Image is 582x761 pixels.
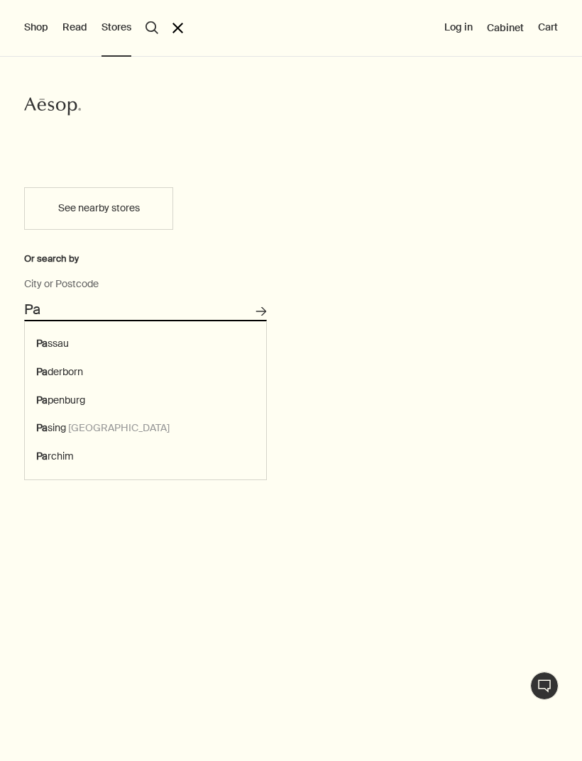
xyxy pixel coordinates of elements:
button: Pasing [GEOGRAPHIC_DATA] [25,414,266,443]
strong: Pa [36,365,48,378]
strong: Pa [36,394,48,406]
strong: Pa [36,337,48,350]
div: Or search by [24,251,267,267]
button: Live-Support Chat [530,672,559,700]
strong: Pa [36,421,48,434]
button: Passau [25,330,266,358]
button: Paderborn [25,358,266,387]
a: Cabinet [487,21,524,34]
strong: Pa [36,450,48,462]
button: Read [62,21,87,35]
span: [GEOGRAPHIC_DATA] [68,421,170,434]
button: Close the Menu [172,23,183,33]
button: Stores [101,21,131,35]
button: Log in [444,21,473,35]
button: See nearby stores [24,187,173,230]
button: Open search [145,21,158,34]
button: Cart [538,21,558,35]
button: Papenburg [25,387,266,415]
button: Shop [24,21,48,35]
button: Parchim [25,443,266,471]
